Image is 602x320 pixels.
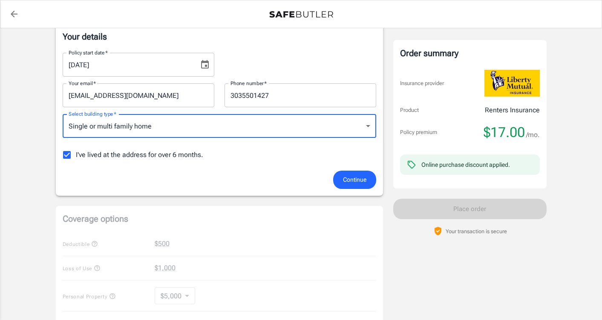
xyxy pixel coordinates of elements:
button: Continue [333,171,376,189]
span: Continue [343,174,366,185]
div: Online purchase discount applied. [421,160,510,169]
span: I've lived at the address for over 6 months. [76,150,203,160]
img: Liberty Mutual [484,70,540,97]
p: Your transaction is secure [446,227,507,235]
p: Renters Insurance [485,105,540,115]
input: Enter email [63,83,214,107]
div: Single or multi family home [63,114,376,138]
p: Policy premium [400,128,437,137]
div: Order summary [400,47,540,60]
label: Policy start date [69,49,108,56]
p: Insurance provider [400,79,444,88]
a: back to quotes [6,6,23,23]
span: $17.00 [484,124,525,141]
button: Choose date, selected date is Aug 25, 2025 [196,56,213,73]
label: Your email [69,80,96,87]
span: /mo. [526,129,540,141]
input: Enter number [225,83,376,107]
p: Product [400,106,419,114]
img: Back to quotes [269,11,333,18]
label: Phone number [230,80,267,87]
p: Your details [63,31,376,43]
label: Select building type [69,110,116,117]
input: MM/DD/YYYY [63,53,193,77]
